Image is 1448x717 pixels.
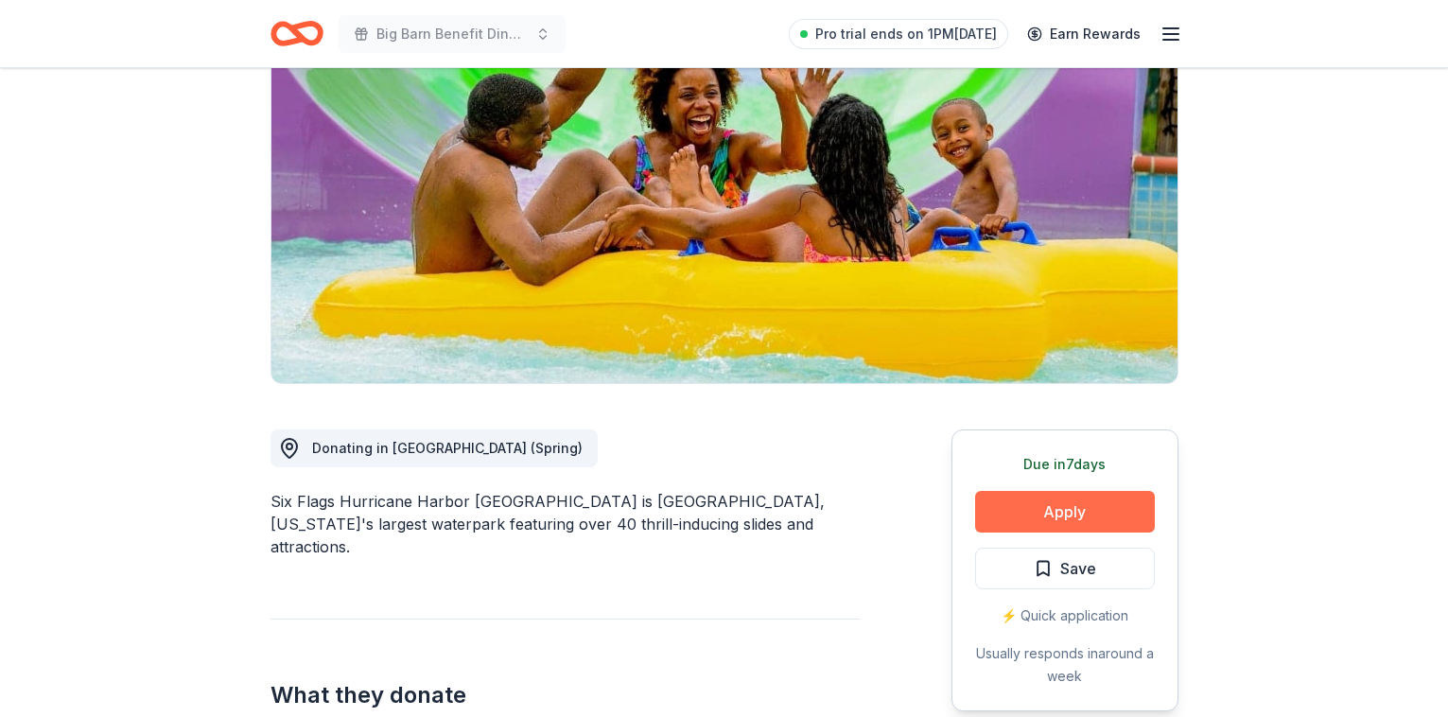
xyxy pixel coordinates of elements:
[815,23,997,45] span: Pro trial ends on 1PM[DATE]
[975,453,1155,476] div: Due in 7 days
[1060,556,1096,581] span: Save
[270,11,323,56] a: Home
[789,19,1008,49] a: Pro trial ends on 1PM[DATE]
[1016,17,1152,51] a: Earn Rewards
[376,23,528,45] span: Big Barn Benefit Dinner and Dance
[975,491,1155,533] button: Apply
[270,680,861,710] h2: What they donate
[975,548,1155,589] button: Save
[312,440,583,456] span: Donating in [GEOGRAPHIC_DATA] (Spring)
[271,22,1178,383] img: Image for Six Flags Hurricane Harbor Splashtown (Houston)
[270,490,861,558] div: Six Flags Hurricane Harbor [GEOGRAPHIC_DATA] is [GEOGRAPHIC_DATA], [US_STATE]'s largest waterpark...
[975,604,1155,627] div: ⚡️ Quick application
[975,642,1155,688] div: Usually responds in around a week
[339,15,566,53] button: Big Barn Benefit Dinner and Dance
